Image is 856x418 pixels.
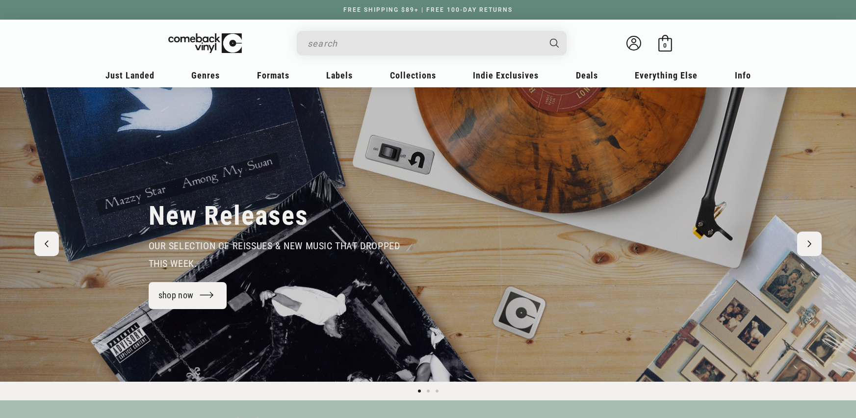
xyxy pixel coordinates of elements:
span: Deals [576,70,598,80]
div: Search [297,31,567,55]
span: 0 [663,42,667,49]
button: Load slide 1 of 3 [415,387,424,395]
button: Load slide 2 of 3 [424,387,433,395]
input: search [308,33,540,53]
a: FREE SHIPPING $89+ | FREE 100-DAY RETURNS [334,6,522,13]
button: Next slide [797,232,822,256]
span: Indie Exclusives [473,70,539,80]
h2: New Releases [149,200,309,232]
span: Everything Else [635,70,698,80]
a: shop now [149,282,227,309]
span: our selection of reissues & new music that dropped this week. [149,240,400,269]
span: Formats [257,70,289,80]
span: Labels [326,70,353,80]
span: Info [735,70,751,80]
span: Collections [390,70,436,80]
button: Load slide 3 of 3 [433,387,441,395]
span: Genres [191,70,220,80]
span: Just Landed [105,70,155,80]
button: Search [541,31,568,55]
button: Previous slide [34,232,59,256]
